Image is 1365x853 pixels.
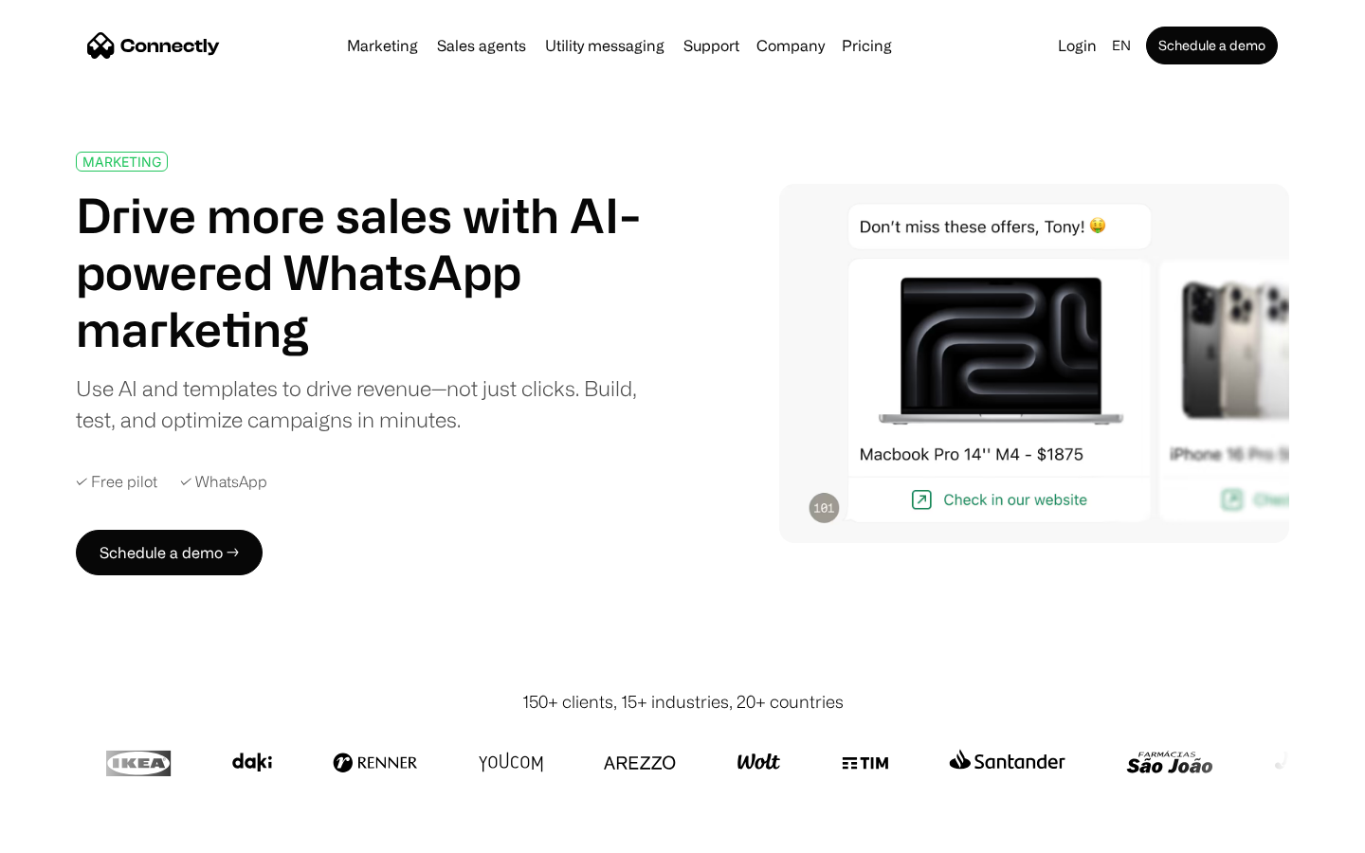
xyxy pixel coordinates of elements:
[76,187,662,357] h1: Drive more sales with AI-powered WhatsApp marketing
[76,473,157,491] div: ✓ Free pilot
[756,32,825,59] div: Company
[82,154,161,169] div: MARKETING
[834,38,900,53] a: Pricing
[76,530,263,575] a: Schedule a demo →
[38,820,114,846] ul: Language list
[180,473,267,491] div: ✓ WhatsApp
[522,689,844,715] div: 150+ clients, 15+ industries, 20+ countries
[1112,32,1131,59] div: en
[76,372,662,435] div: Use AI and templates to drive revenue—not just clicks. Build, test, and optimize campaigns in min...
[537,38,672,53] a: Utility messaging
[1146,27,1278,64] a: Schedule a demo
[676,38,747,53] a: Support
[429,38,534,53] a: Sales agents
[19,818,114,846] aside: Language selected: English
[339,38,426,53] a: Marketing
[1050,32,1104,59] a: Login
